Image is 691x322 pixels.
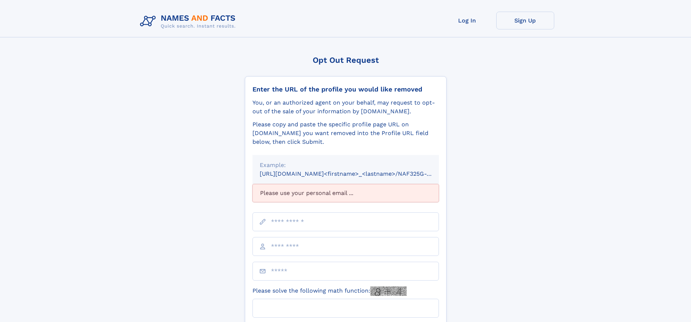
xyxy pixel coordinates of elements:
a: Log In [438,12,496,29]
img: Logo Names and Facts [137,12,242,31]
label: Please solve the following math function: [252,286,407,296]
div: Enter the URL of the profile you would like removed [252,85,439,93]
a: Sign Up [496,12,554,29]
div: Example: [260,161,432,170]
div: Please use your personal email ... [252,184,439,202]
div: Please copy and paste the specific profile page URL on [DOMAIN_NAME] you want removed into the Pr... [252,120,439,146]
div: Opt Out Request [245,56,447,65]
div: You, or an authorized agent on your behalf, may request to opt-out of the sale of your informatio... [252,98,439,116]
small: [URL][DOMAIN_NAME]<firstname>_<lastname>/NAF325G-xxxxxxxx [260,170,453,177]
